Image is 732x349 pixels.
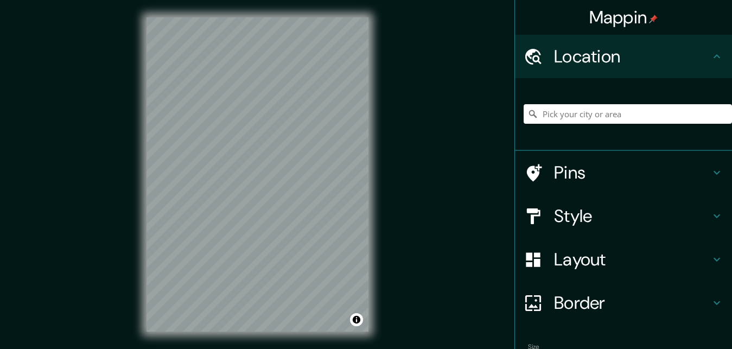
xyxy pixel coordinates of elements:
[147,17,368,332] canvas: Map
[515,151,732,194] div: Pins
[554,162,710,183] h4: Pins
[649,15,658,23] img: pin-icon.png
[554,292,710,314] h4: Border
[554,205,710,227] h4: Style
[554,249,710,270] h4: Layout
[515,194,732,238] div: Style
[515,238,732,281] div: Layout
[589,7,658,28] h4: Mappin
[515,35,732,78] div: Location
[515,281,732,325] div: Border
[350,313,363,326] button: Toggle attribution
[524,104,732,124] input: Pick your city or area
[554,46,710,67] h4: Location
